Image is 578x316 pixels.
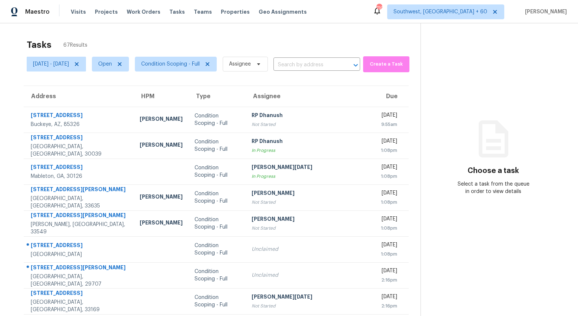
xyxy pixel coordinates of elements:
[379,215,397,224] div: [DATE]
[376,4,382,12] div: 710
[379,250,397,258] div: 1:08pm
[140,141,183,150] div: [PERSON_NAME]
[189,86,246,107] th: Type
[194,8,212,16] span: Teams
[195,190,240,205] div: Condition Scoping - Full
[31,221,128,236] div: [PERSON_NAME], [GEOGRAPHIC_DATA], 33549
[246,86,373,107] th: Assignee
[31,264,128,273] div: [STREET_ADDRESS][PERSON_NAME]
[140,115,183,124] div: [PERSON_NAME]
[31,195,128,210] div: [GEOGRAPHIC_DATA], [GEOGRAPHIC_DATA], 33635
[379,241,397,250] div: [DATE]
[140,219,183,228] div: [PERSON_NAME]
[31,242,128,251] div: [STREET_ADDRESS]
[379,173,397,180] div: 1:08pm
[379,276,397,284] div: 2:16pm
[24,86,134,107] th: Address
[367,60,406,69] span: Create a Task
[522,8,567,16] span: [PERSON_NAME]
[379,147,397,154] div: 1:08pm
[252,163,368,173] div: [PERSON_NAME][DATE]
[63,41,87,49] span: 67 Results
[31,121,128,128] div: Buckeye, AZ, 85326
[363,56,409,72] button: Create a Task
[195,138,240,153] div: Condition Scoping - Full
[273,59,339,71] input: Search by address
[379,163,397,173] div: [DATE]
[379,189,397,199] div: [DATE]
[27,41,52,49] h2: Tasks
[25,8,50,16] span: Maestro
[252,199,368,206] div: Not Started
[169,9,185,14] span: Tasks
[31,289,128,299] div: [STREET_ADDRESS]
[379,112,397,121] div: [DATE]
[195,242,240,257] div: Condition Scoping - Full
[221,8,250,16] span: Properties
[31,186,128,195] div: [STREET_ADDRESS][PERSON_NAME]
[31,173,128,180] div: Mableton, GA, 30126
[229,60,251,68] span: Assignee
[373,86,409,107] th: Due
[468,167,519,174] h3: Choose a task
[195,268,240,283] div: Condition Scoping - Full
[379,199,397,206] div: 1:08pm
[98,60,112,68] span: Open
[195,294,240,309] div: Condition Scoping - Full
[379,302,397,310] div: 2:16pm
[252,224,368,232] div: Not Started
[252,121,368,128] div: Not Started
[457,180,530,195] div: Select a task from the queue in order to view details
[252,147,368,154] div: In Progress
[141,60,200,68] span: Condition Scoping - Full
[252,189,368,199] div: [PERSON_NAME]
[379,137,397,147] div: [DATE]
[31,112,128,121] div: [STREET_ADDRESS]
[252,137,368,147] div: RP Dhanush
[31,212,128,221] div: [STREET_ADDRESS][PERSON_NAME]
[31,143,128,158] div: [GEOGRAPHIC_DATA], [GEOGRAPHIC_DATA], 30039
[31,273,128,288] div: [GEOGRAPHIC_DATA], [GEOGRAPHIC_DATA], 29707
[71,8,86,16] span: Visits
[252,293,368,302] div: [PERSON_NAME][DATE]
[252,246,368,253] div: Unclaimed
[252,173,368,180] div: In Progress
[195,164,240,179] div: Condition Scoping - Full
[31,299,128,313] div: [GEOGRAPHIC_DATA], [GEOGRAPHIC_DATA], 33169
[379,121,397,128] div: 9:55am
[393,8,487,16] span: Southwest, [GEOGRAPHIC_DATA] + 60
[379,293,397,302] div: [DATE]
[252,112,368,121] div: RP Dhanush
[379,224,397,232] div: 1:08pm
[252,302,368,310] div: Not Started
[31,251,128,258] div: [GEOGRAPHIC_DATA]
[259,8,307,16] span: Geo Assignments
[252,215,368,224] div: [PERSON_NAME]
[195,112,240,127] div: Condition Scoping - Full
[195,216,240,231] div: Condition Scoping - Full
[95,8,118,16] span: Projects
[31,163,128,173] div: [STREET_ADDRESS]
[127,8,160,16] span: Work Orders
[379,267,397,276] div: [DATE]
[140,193,183,202] div: [PERSON_NAME]
[351,60,361,70] button: Open
[31,134,128,143] div: [STREET_ADDRESS]
[33,60,69,68] span: [DATE] - [DATE]
[134,86,189,107] th: HPM
[252,272,368,279] div: Unclaimed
